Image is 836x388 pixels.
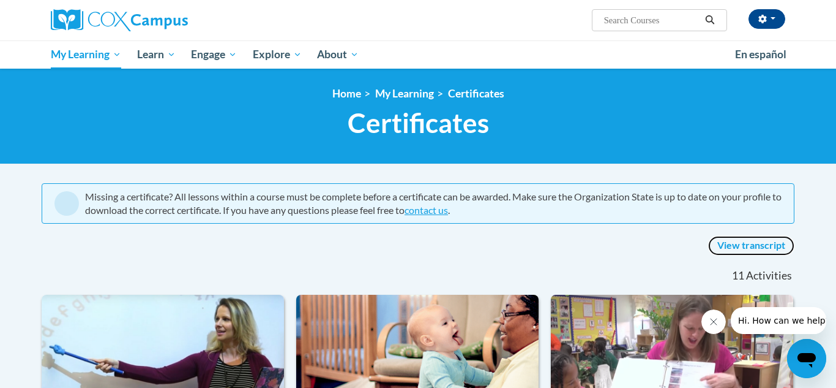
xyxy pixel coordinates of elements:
button: Account Settings [748,9,785,29]
a: View transcript [708,236,794,256]
div: Main menu [32,40,804,69]
span: About [317,47,359,62]
a: Learn [129,40,184,69]
a: contact us [405,204,448,216]
div: Missing a certificate? All lessons within a course must be complete before a certificate can be a... [85,190,782,217]
span: Activities [746,269,792,283]
span: Certificates [348,107,489,139]
a: Cox Campus [51,9,283,31]
a: En español [727,42,794,67]
a: Explore [245,40,310,69]
a: Engage [183,40,245,69]
input: Search Courses [603,13,701,28]
a: My Learning [375,87,434,100]
iframe: Message from company [731,307,826,334]
img: Cox Campus [51,9,188,31]
span: En español [735,48,786,61]
span: Learn [137,47,176,62]
iframe: Button to launch messaging window [787,339,826,378]
span: Engage [191,47,237,62]
a: Certificates [448,87,504,100]
a: Home [332,87,361,100]
a: My Learning [43,40,129,69]
iframe: Close message [701,310,726,334]
button: Search [701,13,719,28]
span: Explore [253,47,302,62]
span: My Learning [51,47,121,62]
a: About [310,40,367,69]
span: 11 [732,269,744,283]
span: Hi. How can we help? [7,9,99,18]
